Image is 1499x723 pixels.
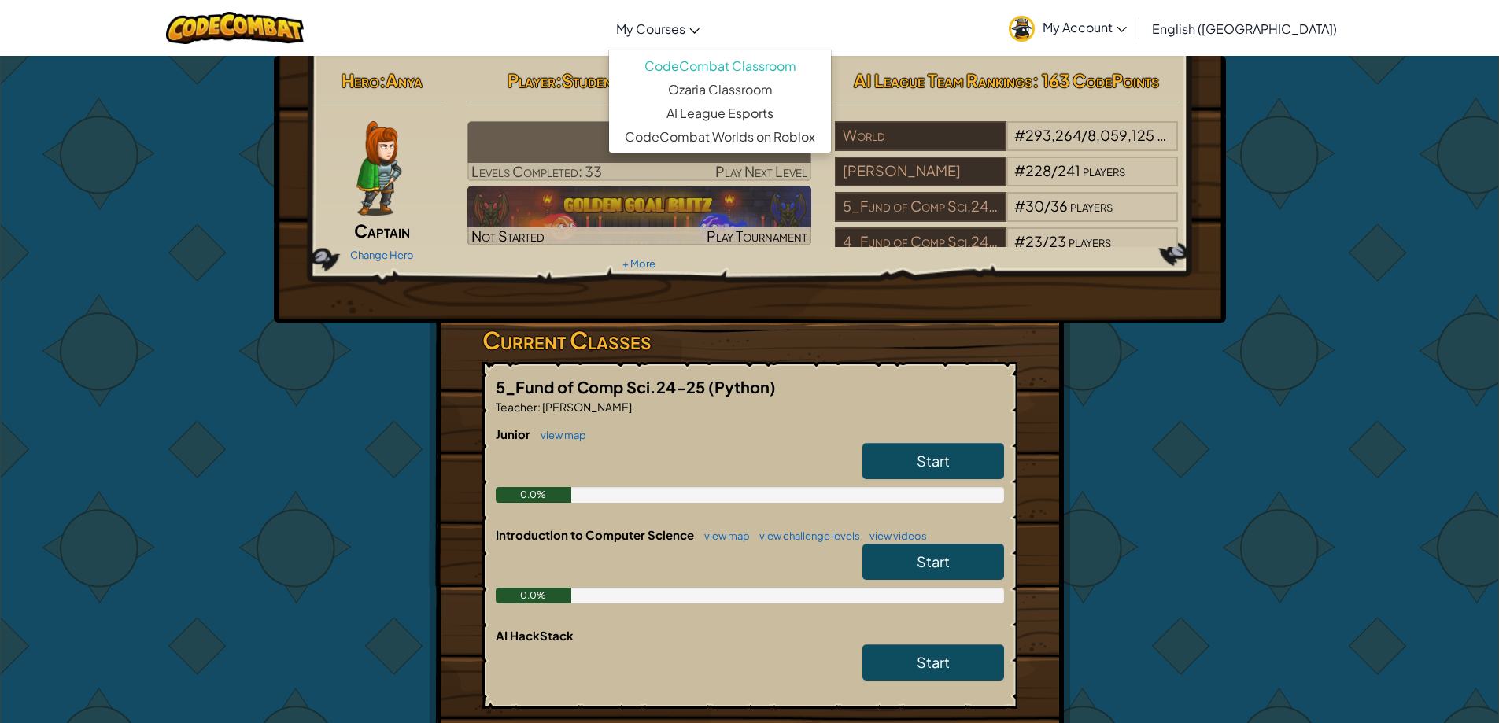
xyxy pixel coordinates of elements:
[471,162,602,180] span: Levels Completed: 33
[1014,197,1025,215] span: #
[1051,161,1058,179] span: /
[496,426,533,441] span: Junior
[1014,126,1025,144] span: #
[1083,161,1125,179] span: players
[609,54,831,78] a: CodeCombat Classroom
[708,377,776,397] span: (Python)
[862,644,1004,681] a: Start
[835,136,1179,154] a: World#293,264/8,059,125players
[496,377,708,397] span: 5_Fund of Comp Sci.24-25
[1025,232,1043,250] span: 23
[608,7,707,50] a: My Courses
[917,653,950,671] span: Start
[496,400,537,414] span: Teacher
[622,257,655,270] a: + More
[917,452,950,470] span: Start
[715,162,807,180] span: Play Next Level
[508,69,556,91] span: Player
[609,78,831,101] a: Ozaria Classroom
[354,219,410,242] span: Captain
[1043,19,1127,35] span: My Account
[482,323,1017,358] h3: Current Classes
[1009,16,1035,42] img: avatar
[1087,126,1154,144] span: 8,059,125
[541,400,632,414] span: [PERSON_NAME]
[917,552,950,570] span: Start
[496,487,572,503] div: 0.0%
[862,529,927,542] a: view videos
[616,20,685,37] span: My Courses
[707,227,807,245] span: Play Tournament
[835,172,1179,190] a: [PERSON_NAME]#228/241players
[350,249,414,261] a: Change Hero
[496,527,696,542] span: Introduction to Computer Science
[751,529,860,542] a: view challenge levels
[835,157,1006,186] div: [PERSON_NAME]
[537,400,541,414] span: :
[1058,161,1080,179] span: 241
[356,121,401,216] img: captain-pose.png
[467,186,811,245] img: Golden Goal
[467,121,811,181] a: Play Next Level
[556,69,562,91] span: :
[609,125,831,149] a: CodeCombat Worlds on Roblox
[1014,232,1025,250] span: #
[1152,20,1337,37] span: English ([GEOGRAPHIC_DATA])
[1070,197,1113,215] span: players
[1025,161,1051,179] span: 228
[1050,197,1068,215] span: 36
[854,69,1032,91] span: AI League Team Rankings
[1144,7,1345,50] a: English ([GEOGRAPHIC_DATA])
[496,628,574,643] span: AI HackStack
[342,69,379,91] span: Hero
[1025,197,1044,215] span: 30
[467,186,811,245] a: Not StartedPlay Tournament
[835,242,1179,260] a: 4_Fund of Comp Sci.24-25#23/23players
[1032,69,1159,91] span: : 163 CodePoints
[471,227,545,245] span: Not Started
[835,121,1006,151] div: World
[379,69,386,91] span: :
[835,227,1006,257] div: 4_Fund of Comp Sci.24-25
[562,69,770,91] span: Student [PERSON_NAME]
[496,588,572,603] div: 0.0%
[1043,232,1049,250] span: /
[835,207,1179,225] a: 5_Fund of Comp Sci.24-25#30/36players
[1014,161,1025,179] span: #
[1069,232,1111,250] span: players
[1001,3,1135,53] a: My Account
[835,192,1006,222] div: 5_Fund of Comp Sci.24-25
[386,69,423,91] span: Anya
[609,101,831,125] a: AI League Esports
[533,429,586,441] a: view map
[1081,126,1087,144] span: /
[1049,232,1066,250] span: 23
[1044,197,1050,215] span: /
[166,12,304,44] img: CodeCombat logo
[696,529,750,542] a: view map
[1025,126,1081,144] span: 293,264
